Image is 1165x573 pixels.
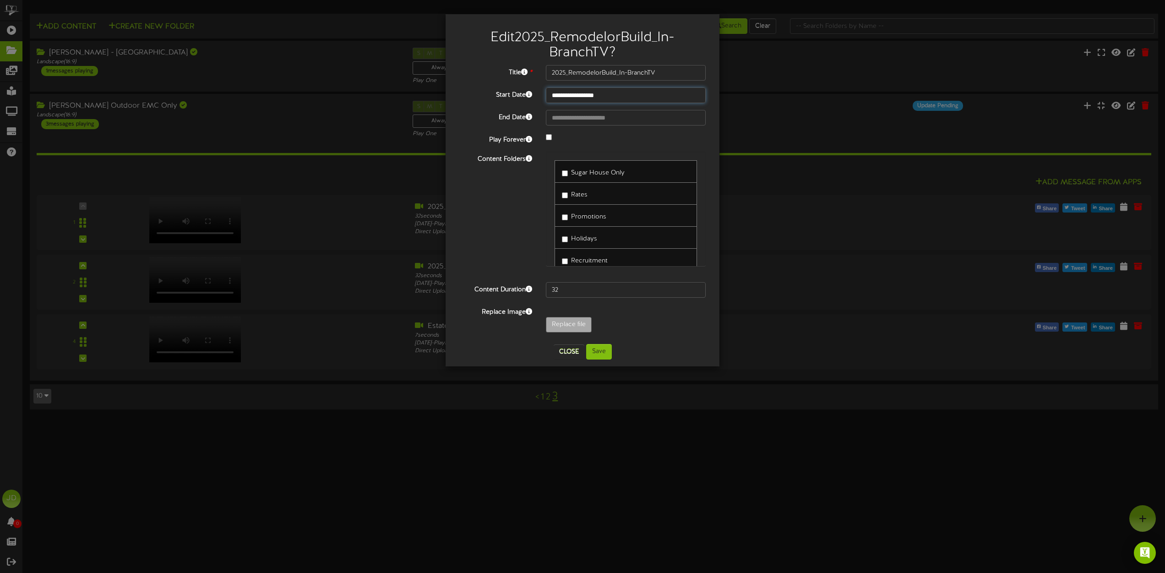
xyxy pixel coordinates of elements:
button: Close [554,344,584,359]
div: Open Intercom Messenger [1134,542,1156,564]
span: Rates [571,191,588,198]
input: Holidays [562,236,568,242]
button: Save [586,344,612,360]
label: Title [452,65,539,77]
input: Title [546,65,706,81]
span: Holidays [571,235,597,242]
input: Promotions [562,214,568,220]
span: Recruitment [571,257,608,264]
span: Sugar House Only [571,169,625,176]
input: 15 [546,282,706,298]
input: Rates [562,192,568,198]
label: Play Forever [452,132,539,145]
label: Content Folders [452,152,539,164]
label: Content Duration [452,282,539,295]
label: Start Date [452,87,539,100]
label: Replace Image [452,305,539,317]
h2: Edit 2025_RemodelorBuild_In-BranchTV ? [459,30,706,60]
label: End Date [452,110,539,122]
span: Promotions [571,213,606,220]
input: Recruitment [562,258,568,264]
input: Sugar House Only [562,170,568,176]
